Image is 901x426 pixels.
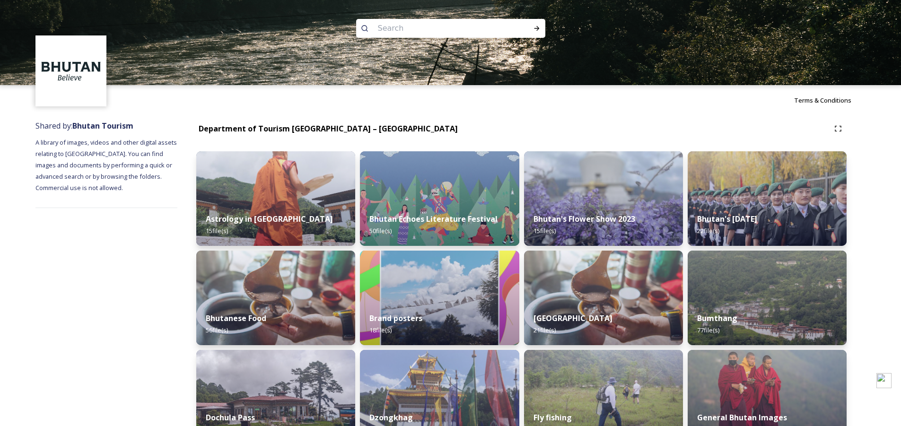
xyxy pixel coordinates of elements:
strong: General Bhutan Images [697,412,787,423]
img: Bumdeling%2520090723%2520by%2520Amp%2520Sripimanwat-4%25202.jpg [524,251,683,345]
span: Terms & Conditions [794,96,851,104]
span: A library of images, videos and other digital assets relating to [GEOGRAPHIC_DATA]. You can find ... [35,138,178,192]
strong: Astrology in [GEOGRAPHIC_DATA] [206,214,333,224]
strong: Department of Tourism [GEOGRAPHIC_DATA] – [GEOGRAPHIC_DATA] [199,123,458,134]
img: Bhutan%2520Flower%2520Show2.jpg [524,151,683,246]
strong: Brand posters [369,313,422,323]
span: 15 file(s) [206,226,228,235]
span: 50 file(s) [369,226,392,235]
span: Shared by: [35,121,133,131]
strong: Bumthang [697,313,737,323]
strong: Bhutan's [DATE] [697,214,757,224]
strong: Dochula Pass [206,412,255,423]
img: Bumthang%2520180723%2520by%2520Amp%2520Sripimanwat-20.jpg [688,251,847,345]
span: 21 file(s) [534,326,556,334]
img: Bumdeling%2520090723%2520by%2520Amp%2520Sripimanwat-4.jpg [196,251,355,345]
img: BT_Logo_BB_Lockup_CMYK_High%2520Res.jpg [37,37,105,105]
img: Bhutan_Believe_800_1000_4.jpg [360,251,519,345]
strong: Bhutanese Food [206,313,266,323]
strong: Dzongkhag [369,412,413,423]
a: Terms & Conditions [794,95,866,106]
strong: Bhutan's Flower Show 2023 [534,214,635,224]
span: 18 file(s) [369,326,392,334]
strong: [GEOGRAPHIC_DATA] [534,313,612,323]
strong: Bhutan Tourism [72,121,133,131]
img: _SCH1465.jpg [196,151,355,246]
span: 56 file(s) [206,326,228,334]
span: 15 file(s) [534,226,556,235]
span: 22 file(s) [697,226,719,235]
img: button-greyscale.png [876,373,892,388]
img: Bhutan%2520Echoes7.jpg [360,151,519,246]
strong: Bhutan Echoes Literature Festival [369,214,498,224]
img: Bhutan%2520National%2520Day10.jpg [688,151,847,246]
strong: Fly fishing [534,412,572,423]
input: Search [373,18,503,39]
span: 77 file(s) [697,326,719,334]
